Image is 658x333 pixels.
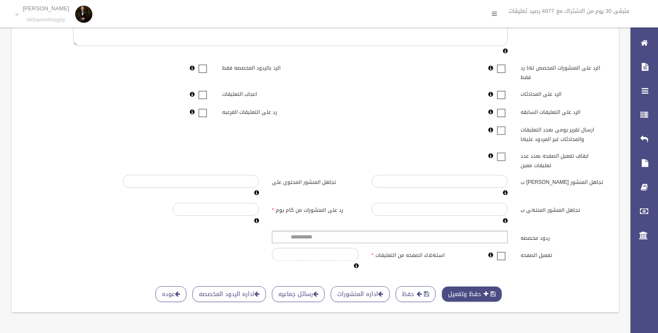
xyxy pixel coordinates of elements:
p: [PERSON_NAME] [23,5,69,12]
label: تفعيل الصفحه [514,248,614,260]
label: تجاهل المنشور المحتوى على [265,175,365,187]
label: ارسال تقرير يومى بعدد التعليقات والمحادثات غير المردود عليها [514,123,614,144]
a: عوده [155,286,186,302]
label: تجاهل المنشور [PERSON_NAME] ب [514,175,614,187]
button: حفظ وتفعيل [442,286,502,302]
label: ايقاف تفعيل الصفحه بعدد عدد تعليقات معين [514,149,614,170]
label: ردود مخصصه [514,231,614,243]
a: اداره المنشورات [331,286,390,302]
label: تجاهل المنشور المنتهى ب [514,203,614,215]
label: الرد على التعليقات السابقه [514,105,614,117]
label: الرد بالردود المخصصه فقط [216,61,315,73]
label: رد على التعليقات الفرعيه [216,105,315,117]
label: استهلاك الصفحه من التعليقات [365,248,465,260]
a: اداره الردود المخصصه [192,286,266,302]
label: اعجاب التعليقات [216,87,315,99]
label: الرد على المنشورات المخصص لها رد فقط [514,61,614,82]
button: حفظ [396,286,436,302]
a: رسائل جماعيه [272,286,325,302]
label: رد على المنشورات من كام يوم [265,203,365,215]
small: Mohamedmagdy [23,17,69,23]
label: الرد على المحادثات [514,87,614,99]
